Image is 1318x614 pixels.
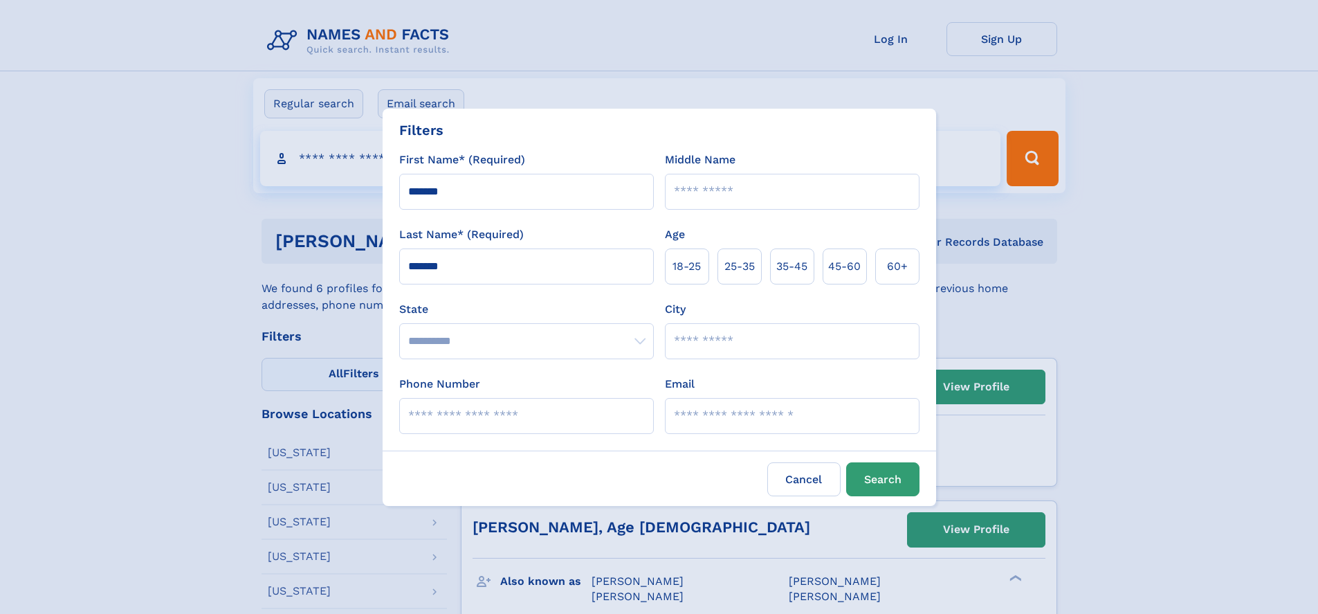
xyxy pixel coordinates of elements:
[767,462,841,496] label: Cancel
[399,152,525,168] label: First Name* (Required)
[665,226,685,243] label: Age
[399,376,480,392] label: Phone Number
[399,226,524,243] label: Last Name* (Required)
[828,258,861,275] span: 45‑60
[776,258,807,275] span: 35‑45
[399,301,654,318] label: State
[887,258,908,275] span: 60+
[724,258,755,275] span: 25‑35
[672,258,701,275] span: 18‑25
[846,462,919,496] button: Search
[399,120,443,141] div: Filters
[665,301,686,318] label: City
[665,376,695,392] label: Email
[665,152,735,168] label: Middle Name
